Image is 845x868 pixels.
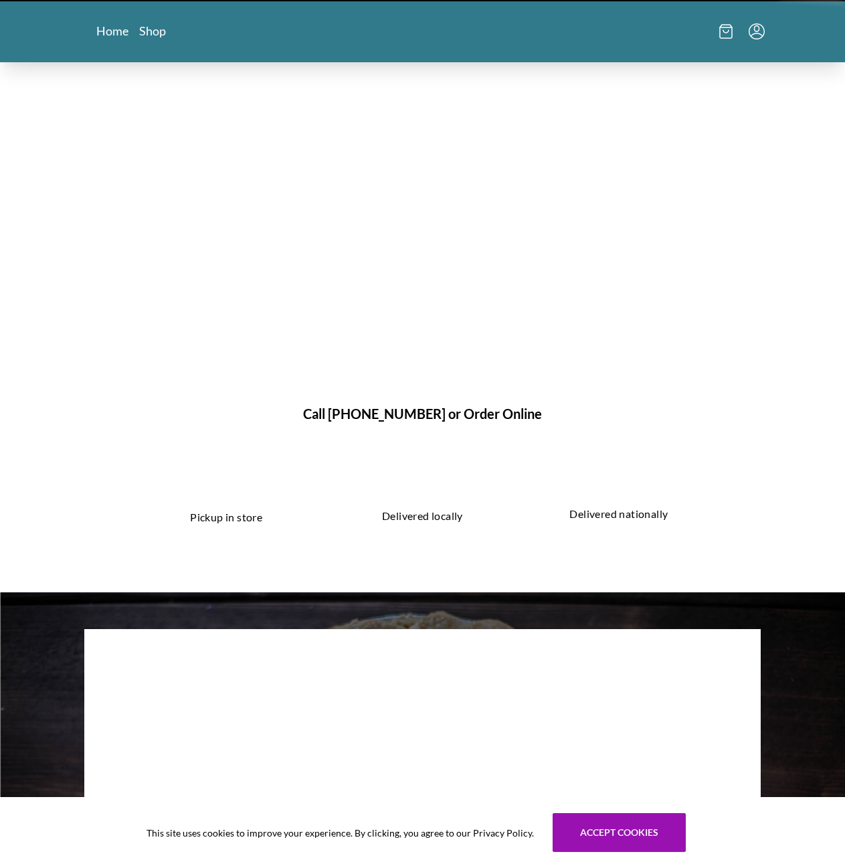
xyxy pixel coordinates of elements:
[382,11,462,52] a: Logo
[396,466,448,501] img: delivered locally
[382,11,462,48] img: logo
[139,23,166,39] a: Shop
[145,507,308,528] p: Pickup in store
[341,505,504,527] p: Delivered locally
[96,23,128,39] a: Home
[553,813,686,852] button: Accept cookies
[749,23,765,39] button: Menu
[537,503,700,525] p: Delivered nationally
[589,466,649,499] img: delivered nationally
[112,404,733,424] h1: Call [PHONE_NUMBER] or Order Online
[147,826,534,840] span: This site uses cookies to improve your experience. By clicking, you agree to our Privacy Policy.
[209,466,244,503] img: pickup in store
